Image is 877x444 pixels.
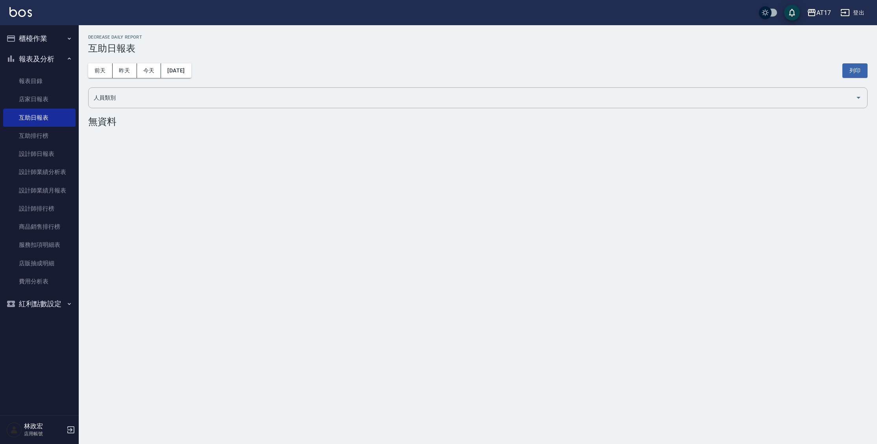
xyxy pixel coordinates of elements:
[3,294,76,314] button: 紅利點數設定
[113,63,137,78] button: 昨天
[88,35,868,40] h2: Decrease Daily Report
[852,91,865,104] button: Open
[3,272,76,290] a: 費用分析表
[784,5,800,20] button: save
[3,218,76,236] a: 商品銷售排行榜
[3,254,76,272] a: 店販抽成明細
[88,116,868,127] div: 無資料
[9,7,32,17] img: Logo
[804,5,834,21] button: AT17
[24,422,64,430] h5: 林政宏
[3,109,76,127] a: 互助日報表
[24,430,64,437] p: 店用帳號
[3,28,76,49] button: 櫃檯作業
[6,422,22,438] img: Person
[837,6,868,20] button: 登出
[816,8,831,18] div: AT17
[842,63,868,78] button: 列印
[3,72,76,90] a: 報表目錄
[137,63,161,78] button: 今天
[3,181,76,200] a: 設計師業績月報表
[3,163,76,181] a: 設計師業績分析表
[161,63,191,78] button: [DATE]
[92,91,852,105] input: 人員名稱
[3,236,76,254] a: 服務扣項明細表
[3,145,76,163] a: 設計師日報表
[3,90,76,108] a: 店家日報表
[3,49,76,69] button: 報表及分析
[3,200,76,218] a: 設計師排行榜
[88,63,113,78] button: 前天
[88,43,868,54] h3: 互助日報表
[3,127,76,145] a: 互助排行榜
